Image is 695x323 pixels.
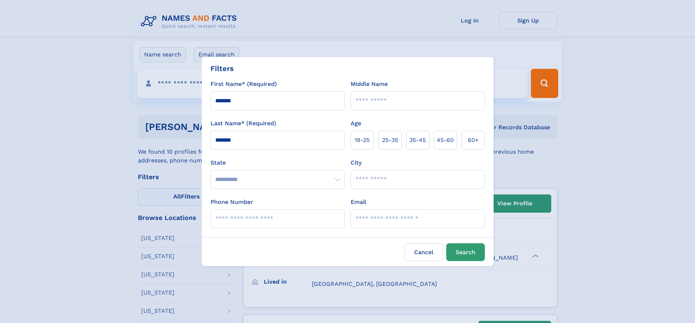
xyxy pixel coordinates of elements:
[351,80,388,88] label: Middle Name
[355,136,370,145] span: 18‑25
[211,80,277,88] label: First Name* (Required)
[382,136,398,145] span: 25‑35
[351,158,362,167] label: City
[351,119,361,128] label: Age
[211,63,234,74] div: Filters
[405,243,443,261] label: Cancel
[437,136,454,145] span: 45‑60
[211,198,253,206] label: Phone Number
[468,136,479,145] span: 60+
[211,119,276,128] label: Last Name* (Required)
[446,243,485,261] button: Search
[351,198,366,206] label: Email
[409,136,426,145] span: 35‑45
[211,158,345,167] label: State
